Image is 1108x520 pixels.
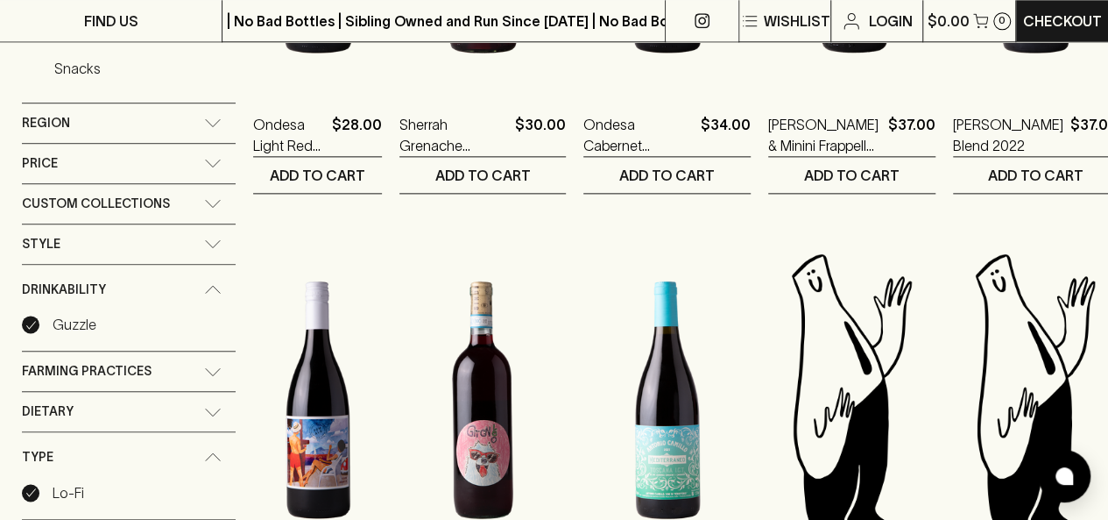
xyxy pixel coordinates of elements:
[22,224,236,264] div: Style
[253,157,382,193] button: ADD TO CART
[84,11,138,32] p: FIND US
[22,446,53,468] span: Type
[22,432,236,482] div: Type
[583,157,751,193] button: ADD TO CART
[999,16,1006,25] p: 0
[22,153,58,175] span: Price
[332,114,382,156] p: $28.00
[46,53,236,83] a: Snacks
[435,165,531,186] p: ADD TO CART
[1023,11,1102,32] p: Checkout
[22,184,236,224] div: Custom Collections
[22,401,74,423] span: Dietary
[768,157,935,193] button: ADD TO CART
[22,279,106,301] span: Drinkability
[22,103,236,143] div: Region
[22,392,236,431] div: Dietary
[953,114,1063,156] a: [PERSON_NAME] Blend 2022
[270,165,365,186] p: ADD TO CART
[22,112,70,134] span: Region
[515,114,566,156] p: $30.00
[768,114,881,156] a: [PERSON_NAME] & Minini Frappello Frappato Blend 2022
[22,360,152,382] span: Farming Practices
[22,265,236,315] div: Drinkability
[22,352,236,391] div: Farming Practices
[53,314,96,335] p: Guzzle
[22,233,60,255] span: Style
[53,482,84,503] p: Lo-Fi
[888,114,935,156] p: $37.00
[22,144,236,183] div: Price
[399,157,566,193] button: ADD TO CART
[928,11,970,32] p: $0.00
[399,114,508,156] a: Sherrah Grenache Nouveau 2024
[583,114,694,156] a: Ondesa Cabernet Sauvignon 2024
[619,165,715,186] p: ADD TO CART
[988,165,1083,186] p: ADD TO CART
[253,114,325,156] a: Ondesa Light Red Shiraz 2024
[869,11,913,32] p: Login
[764,11,830,32] p: Wishlist
[804,165,900,186] p: ADD TO CART
[701,114,751,156] p: $34.00
[22,193,170,215] span: Custom Collections
[1055,467,1073,485] img: bubble-icon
